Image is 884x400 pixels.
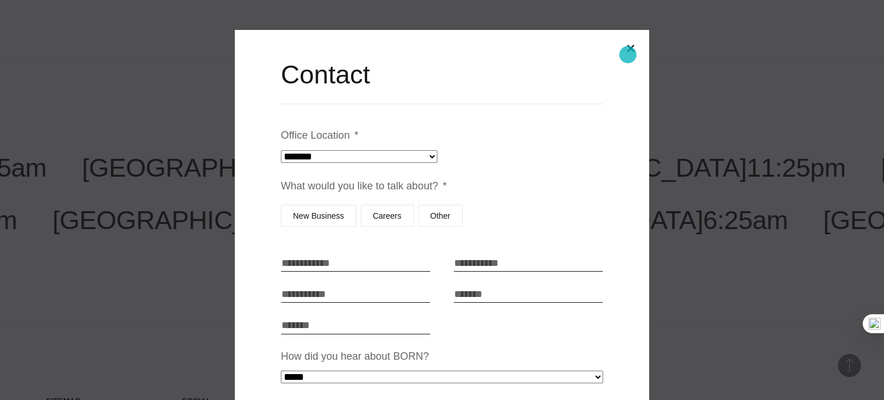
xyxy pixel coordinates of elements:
[281,58,603,92] h2: Contact
[281,350,429,363] label: How did you hear about BORN?
[281,180,447,193] label: What would you like to talk about?
[361,205,414,227] label: Careers
[281,129,359,142] label: Office Location
[418,205,463,227] label: Other
[868,318,881,330] img: one_i.png
[281,205,356,227] label: New Business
